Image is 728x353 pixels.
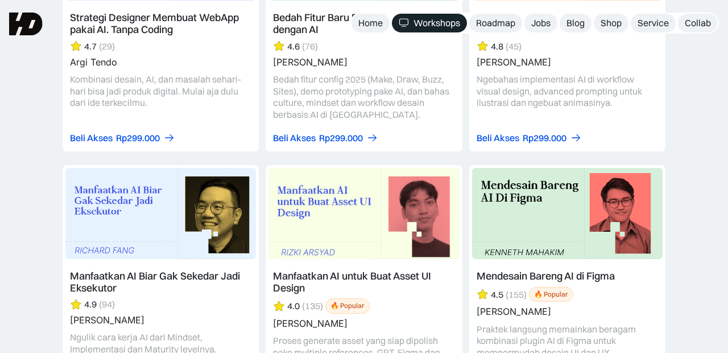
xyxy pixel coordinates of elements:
div: Rp299.000 [319,132,363,144]
div: Beli Akses [477,132,519,144]
a: Beli AksesRp299.000 [477,132,582,144]
div: Rp299.000 [116,132,160,144]
a: Blog [560,14,591,32]
div: Roadmap [476,17,515,29]
div: Shop [601,17,622,29]
a: Jobs [524,14,557,32]
div: Jobs [531,17,551,29]
div: Service [638,17,669,29]
a: Collab [678,14,718,32]
a: Shop [594,14,628,32]
a: Roadmap [469,14,522,32]
a: Home [351,14,390,32]
div: Collab [685,17,711,29]
a: Beli AksesRp299.000 [70,132,175,144]
div: Rp299.000 [523,132,566,144]
div: Beli Akses [273,132,316,144]
a: Workshops [392,14,467,32]
div: Beli Akses [70,132,113,144]
div: Home [358,17,383,29]
a: Service [631,14,676,32]
div: Blog [566,17,585,29]
a: Beli AksesRp299.000 [273,132,378,144]
div: Workshops [413,17,460,29]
